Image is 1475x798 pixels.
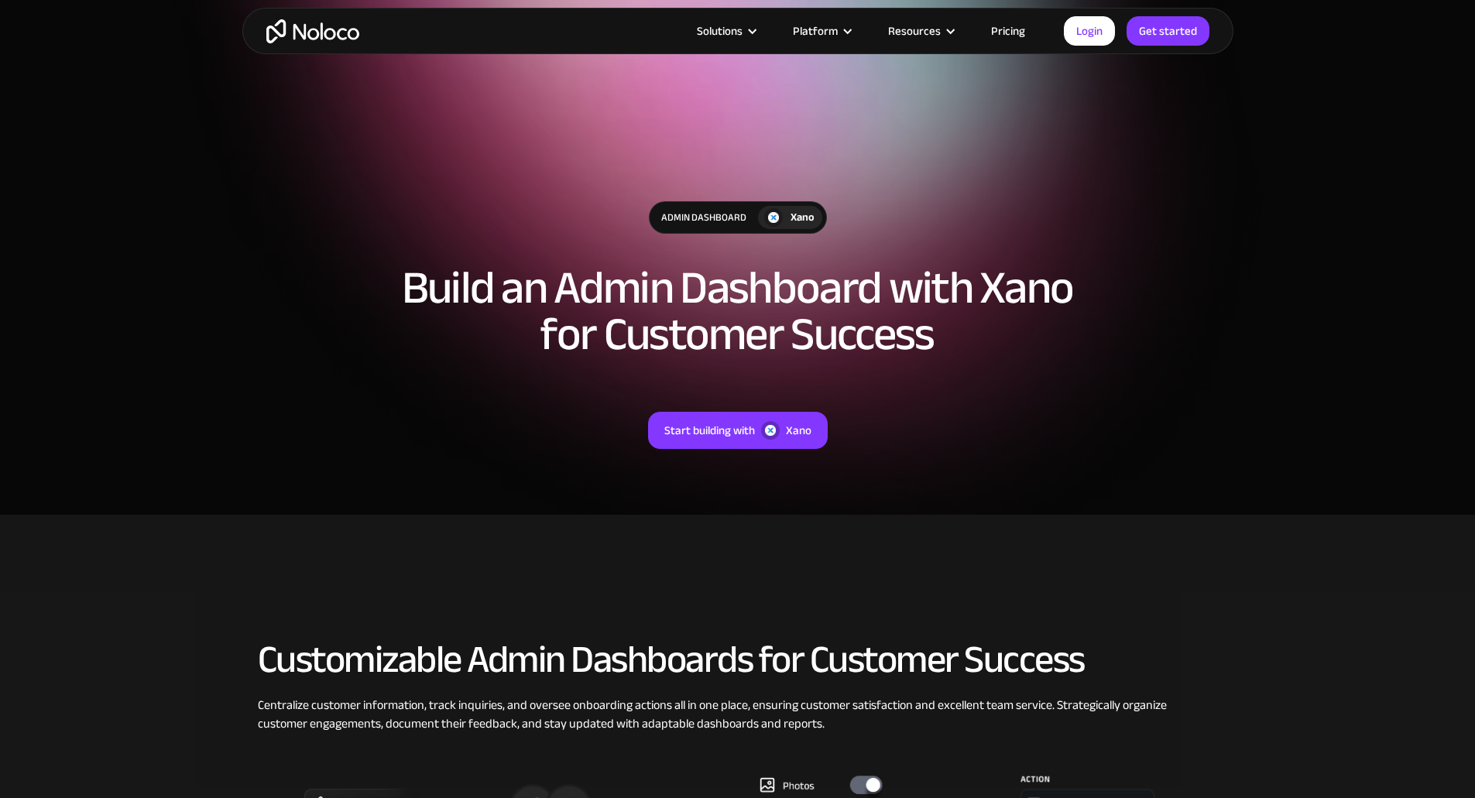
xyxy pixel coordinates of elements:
[697,21,743,41] div: Solutions
[786,420,811,440] div: Xano
[389,265,1086,358] h1: Build an Admin Dashboard with Xano for Customer Success
[258,639,1218,680] h2: Customizable Admin Dashboards for Customer Success
[258,696,1218,733] div: Centralize customer information, track inquiries, and oversee onboarding actions all in one place...
[972,21,1045,41] a: Pricing
[664,420,755,440] div: Start building with
[650,202,758,233] div: Admin Dashboard
[888,21,941,41] div: Resources
[677,21,774,41] div: Solutions
[869,21,972,41] div: Resources
[266,19,359,43] a: home
[1127,16,1209,46] a: Get started
[1064,16,1115,46] a: Login
[648,412,828,449] a: Start building withXano
[774,21,869,41] div: Platform
[791,209,815,226] div: Xano
[793,21,838,41] div: Platform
